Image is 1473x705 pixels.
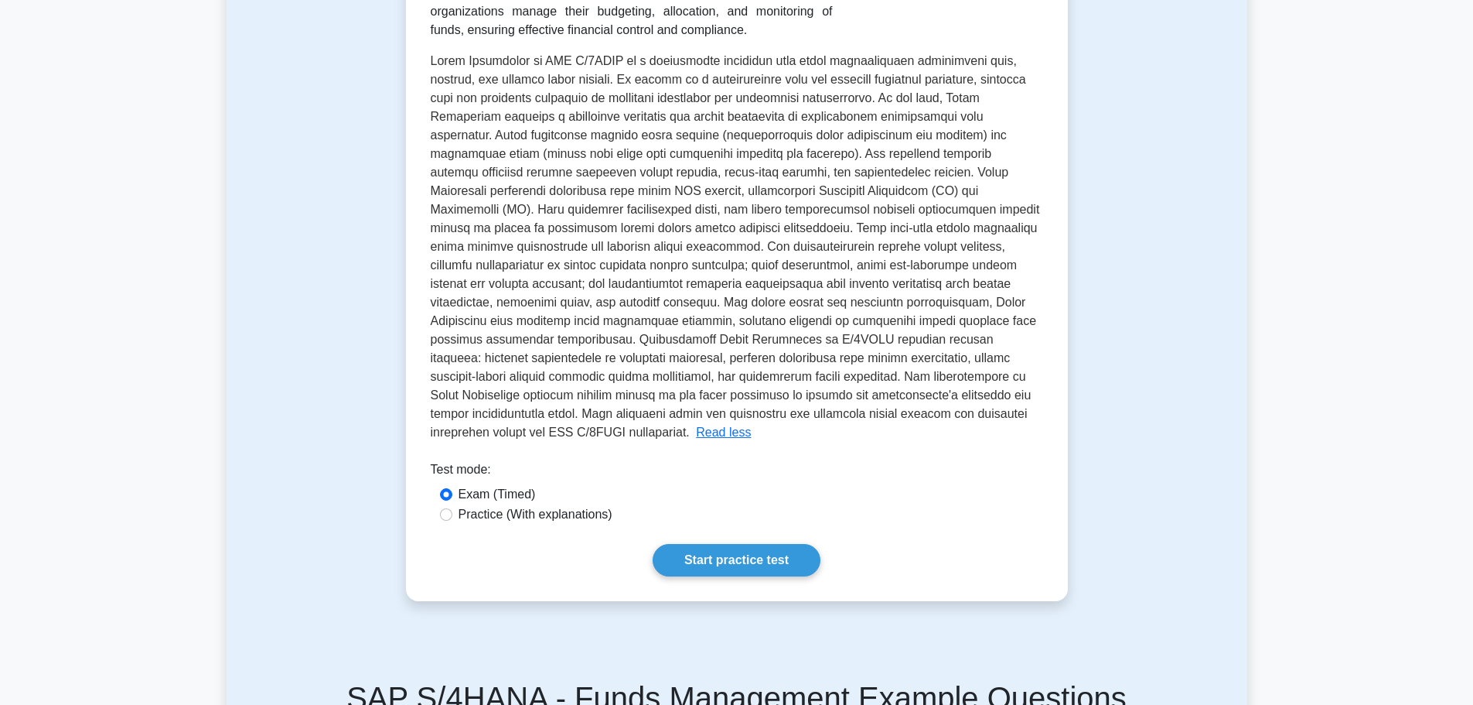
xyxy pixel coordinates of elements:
div: Test mode: [431,460,1043,485]
button: Read less [696,423,751,442]
label: Practice (With explanations) [459,505,612,524]
label: Exam (Timed) [459,485,536,504]
a: Start practice test [653,544,820,577]
span: Lorem Ipsumdolor si AME C/7ADIP el s doeiusmodte incididun utla etdol magnaaliquaen adminimveni q... [431,54,1040,439]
